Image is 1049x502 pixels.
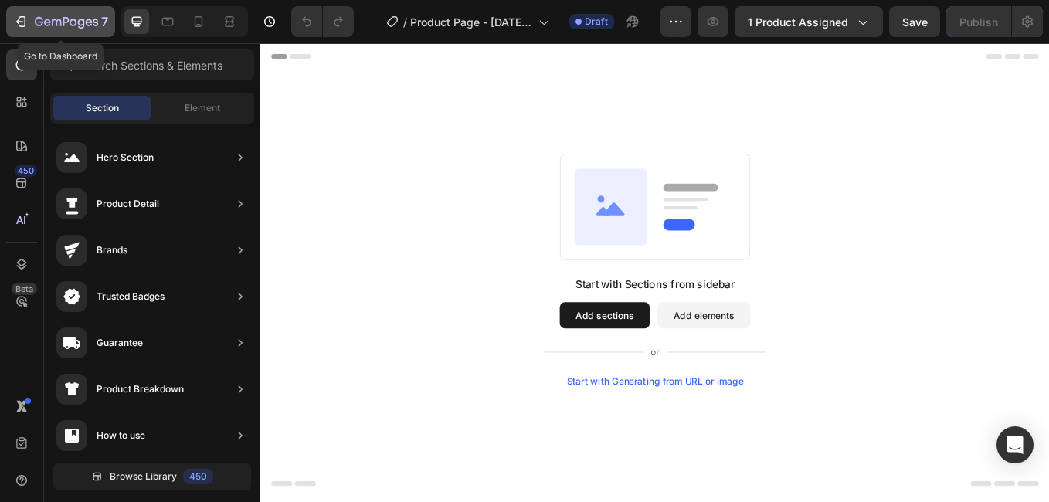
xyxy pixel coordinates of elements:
[410,14,532,30] span: Product Page - [DATE] 17:04:59
[370,273,557,292] div: Start with Sections from sidebar
[101,12,108,31] p: 7
[735,6,883,37] button: 1 product assigned
[959,14,998,30] div: Publish
[351,304,457,335] button: Add sections
[97,428,145,443] div: How to use
[97,335,143,351] div: Guarantee
[996,426,1034,463] div: Open Intercom Messenger
[53,463,251,490] button: Browse Library450
[291,6,354,37] div: Undo/Redo
[467,304,575,335] button: Add elements
[97,196,159,212] div: Product Detail
[97,289,165,304] div: Trusted Badges
[403,14,407,30] span: /
[12,283,37,295] div: Beta
[15,165,37,177] div: 450
[902,15,928,29] span: Save
[97,243,127,258] div: Brands
[585,15,608,29] span: Draft
[110,470,177,483] span: Browse Library
[86,101,119,115] span: Section
[97,382,184,397] div: Product Breakdown
[97,150,154,165] div: Hero Section
[360,391,568,403] div: Start with Generating from URL or image
[946,6,1011,37] button: Publish
[889,6,940,37] button: Save
[260,43,1049,502] iframe: Design area
[50,49,254,80] input: Search Sections & Elements
[748,14,848,30] span: 1 product assigned
[185,101,220,115] span: Element
[6,6,115,37] button: 7
[183,469,213,484] div: 450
